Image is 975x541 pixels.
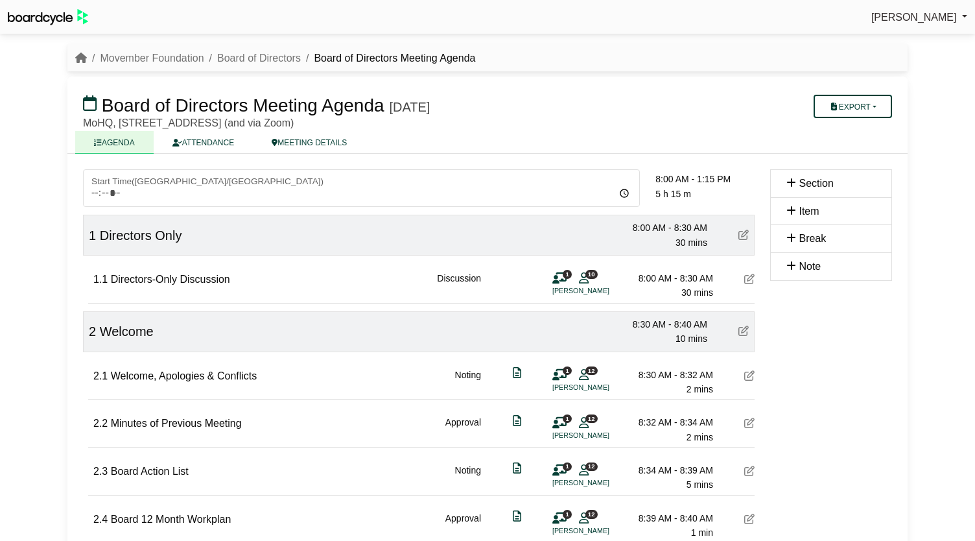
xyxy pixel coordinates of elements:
span: 1 [563,270,572,278]
div: Noting [455,368,481,397]
li: [PERSON_NAME] [552,430,650,441]
div: 8:00 AM - 8:30 AM [617,221,707,235]
span: 1 [563,510,572,518]
div: 8:39 AM - 8:40 AM [622,511,713,525]
span: Minutes of Previous Meeting [111,418,242,429]
span: 30 mins [675,237,707,248]
span: Board 12 Month Workplan [111,514,231,525]
span: 30 mins [681,287,713,298]
span: 12 [585,367,598,375]
span: 1 [563,463,572,471]
span: Board Action List [111,466,189,477]
li: [PERSON_NAME] [552,525,650,536]
span: 10 mins [675,333,707,344]
span: 10 [585,270,598,278]
li: Board of Directors Meeting Agenda [301,50,475,67]
a: AGENDA [75,131,154,154]
a: MEETING DETAILS [253,131,366,154]
span: 2 [89,324,96,339]
span: 12 [585,510,598,518]
div: 8:32 AM - 8:34 AM [622,415,713,429]
div: Approval [445,511,481,540]
li: [PERSON_NAME] [552,285,650,296]
li: [PERSON_NAME] [552,382,650,393]
span: 2.3 [93,466,108,477]
a: [PERSON_NAME] [871,9,967,26]
div: 8:00 AM - 8:30 AM [622,271,713,285]
div: 8:00 AM - 1:15 PM [655,172,755,186]
div: Approval [445,415,481,444]
div: 8:34 AM - 8:39 AM [622,463,713,477]
span: 2 mins [687,384,713,394]
span: 1 min [691,527,713,538]
img: BoardcycleBlackGreen-aaafeed430059cb809a45853b8cf6d952af9d84e6e89e1f1685b34bfd5cb7d64.svg [8,9,88,25]
span: Directors Only [100,228,182,243]
div: [DATE] [389,99,430,115]
span: 1 [89,228,96,243]
button: Export [814,95,892,118]
span: Item [799,206,819,217]
span: 2 mins [687,432,713,442]
div: 8:30 AM - 8:32 AM [622,368,713,382]
span: 5 mins [687,479,713,490]
span: 1 [563,415,572,423]
nav: breadcrumb [75,50,475,67]
span: 1.1 [93,274,108,285]
span: [PERSON_NAME] [871,12,957,23]
span: Welcome [100,324,154,339]
a: Movember Foundation [100,53,204,64]
span: Board of Directors Meeting Agenda [102,95,384,115]
span: 12 [585,415,598,423]
a: ATTENDANCE [154,131,253,154]
span: 1 [563,367,572,375]
span: Break [799,233,826,244]
span: 2.4 [93,514,108,525]
span: 2.2 [93,418,108,429]
span: 5 h 15 m [655,189,690,199]
span: Section [799,178,833,189]
span: Directors-Only Discussion [111,274,230,285]
div: 8:30 AM - 8:40 AM [617,317,707,331]
div: Discussion [437,271,481,300]
a: Board of Directors [217,53,301,64]
li: [PERSON_NAME] [552,477,650,488]
span: 12 [585,463,598,471]
span: MoHQ, [STREET_ADDRESS] (and via Zoom) [83,117,294,128]
div: Noting [455,463,481,492]
span: Note [799,261,821,272]
span: 2.1 [93,370,108,381]
span: Welcome, Apologies & Conflicts [111,370,257,381]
